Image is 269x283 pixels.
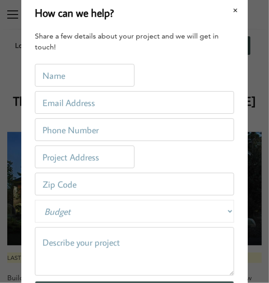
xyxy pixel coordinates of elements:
h2: How can we help? [35,5,114,21]
input: Name [35,64,134,87]
button: Close modal [224,1,248,20]
input: Email Address [35,91,234,114]
div: Share a few details about your project and we will get in touch! [35,31,234,53]
input: Zip Code [35,173,234,195]
input: Project Address [35,146,134,168]
input: Phone Number [35,118,234,141]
